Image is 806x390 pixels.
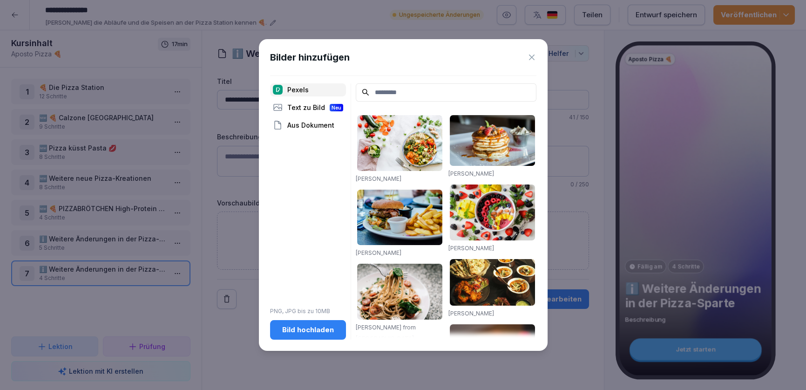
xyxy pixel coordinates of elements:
div: Text zu Bild [270,101,346,114]
img: pexels-photo-70497.jpeg [357,190,442,246]
img: pexels-photo-1279330.jpeg [357,264,442,320]
a: [PERSON_NAME] [356,249,401,256]
div: Aus Dokument [270,119,346,132]
div: Neu [330,104,343,111]
img: pexels-photo-1640777.jpeg [357,115,442,171]
div: Pexels [270,83,346,96]
a: [PERSON_NAME] [448,310,494,317]
a: [PERSON_NAME] from [GEOGRAPHIC_DATA] [356,324,416,342]
a: [PERSON_NAME] [356,175,401,182]
img: pexels-photo-958545.jpeg [450,259,535,306]
img: pexels.png [273,85,283,95]
a: [PERSON_NAME] [448,245,494,252]
h1: Bilder hinzufügen [270,50,350,64]
img: pexels-photo-376464.jpeg [450,115,535,166]
p: PNG, JPG bis zu 10MB [270,307,346,315]
button: Bild hochladen [270,320,346,340]
div: Bild hochladen [278,325,339,335]
img: pexels-photo-1099680.jpeg [450,185,535,240]
a: [PERSON_NAME] [448,170,494,177]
